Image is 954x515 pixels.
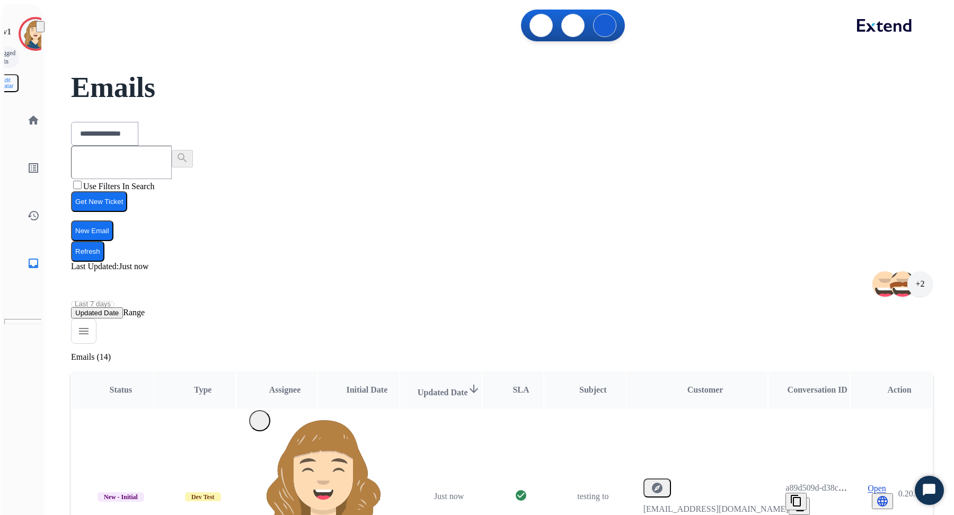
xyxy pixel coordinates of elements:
span: Dev Test [185,492,221,502]
mat-icon: check_circle [515,489,527,502]
span: Just now [434,492,464,501]
mat-icon: history [27,209,40,222]
div: +2 [907,271,933,297]
span: Customer [687,385,723,394]
span: Conversation ID [788,385,847,394]
mat-icon: inbox [27,257,40,270]
h2: Emails [71,77,933,98]
button: New Email [71,220,113,241]
span: Range [71,308,145,317]
button: Last 7 days [71,301,114,307]
button: Start Chat [915,476,944,505]
span: [EMAIL_ADDRESS][DOMAIN_NAME] [643,504,789,513]
p: Emails (14) [71,352,933,362]
span: Open [868,484,886,493]
mat-icon: arrow_downward [467,383,480,395]
span: Assignee [269,385,301,394]
th: Action [851,371,932,409]
mat-icon: menu [77,325,90,338]
span: Status [110,385,132,394]
span: Updated Date [418,388,468,397]
mat-icon: language [876,495,889,508]
span: Last Updated: [71,262,119,271]
mat-icon: list_alt [27,162,40,174]
mat-icon: content_copy [790,494,802,507]
span: Initial Date [346,385,387,394]
img: avatar [21,19,50,49]
span: Subject [579,385,607,394]
label: Use Filters In Search [83,182,155,191]
span: New - Initial [98,492,144,502]
mat-icon: home [27,114,40,127]
span: a89d509d-d38c-4677-a996-f8fbceb7981e [785,483,927,492]
mat-icon: search [176,152,189,164]
span: Just now [119,262,148,271]
span: Type [194,385,211,394]
span: SLA [513,385,529,394]
span: testing to [577,492,608,501]
mat-icon: explore [651,482,664,494]
p: 0.20.1027RC [898,487,943,500]
button: Updated Date [71,307,123,318]
svg: Open Chat [922,483,937,498]
button: Get New Ticket [71,191,127,212]
button: Refresh [71,241,104,262]
span: Last 7 days [75,302,111,306]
